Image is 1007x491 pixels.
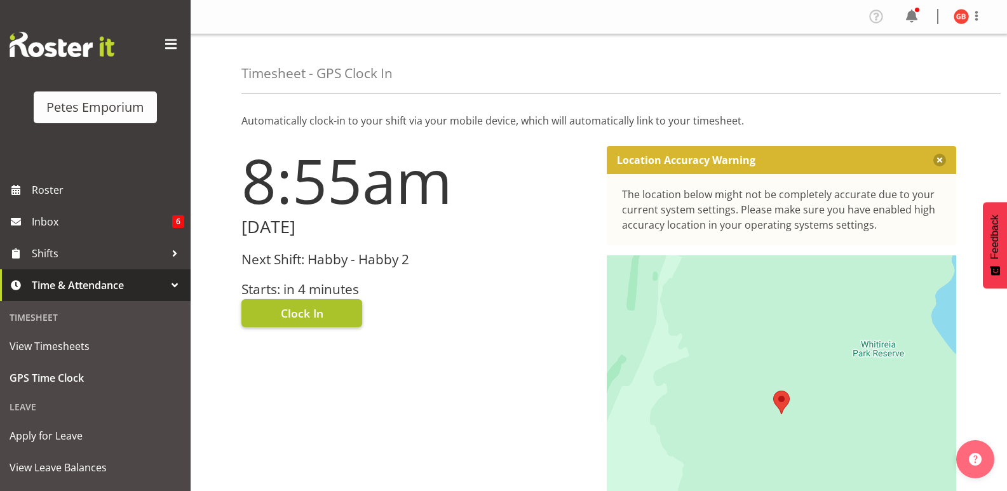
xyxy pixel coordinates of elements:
[281,305,323,321] span: Clock In
[3,304,187,330] div: Timesheet
[3,330,187,362] a: View Timesheets
[241,299,362,327] button: Clock In
[622,187,942,232] div: The location below might not be completely accurate due to your current system settings. Please m...
[172,215,184,228] span: 6
[933,154,946,166] button: Close message
[241,282,591,297] h3: Starts: in 4 minutes
[10,32,114,57] img: Rosterit website logo
[10,458,181,477] span: View Leave Balances
[241,217,591,237] h2: [DATE]
[3,452,187,483] a: View Leave Balances
[241,113,956,128] p: Automatically clock-in to your shift via your mobile device, which will automatically link to you...
[617,154,755,166] p: Location Accuracy Warning
[32,212,172,231] span: Inbox
[32,276,165,295] span: Time & Attendance
[32,244,165,263] span: Shifts
[10,426,181,445] span: Apply for Leave
[32,180,184,199] span: Roster
[10,368,181,387] span: GPS Time Clock
[983,202,1007,288] button: Feedback - Show survey
[989,215,1001,259] span: Feedback
[969,453,982,466] img: help-xxl-2.png
[3,394,187,420] div: Leave
[241,66,393,81] h4: Timesheet - GPS Clock In
[3,420,187,452] a: Apply for Leave
[3,362,187,394] a: GPS Time Clock
[954,9,969,24] img: gillian-byford11184.jpg
[10,337,181,356] span: View Timesheets
[241,146,591,215] h1: 8:55am
[46,98,144,117] div: Petes Emporium
[241,252,591,267] h3: Next Shift: Habby - Habby 2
